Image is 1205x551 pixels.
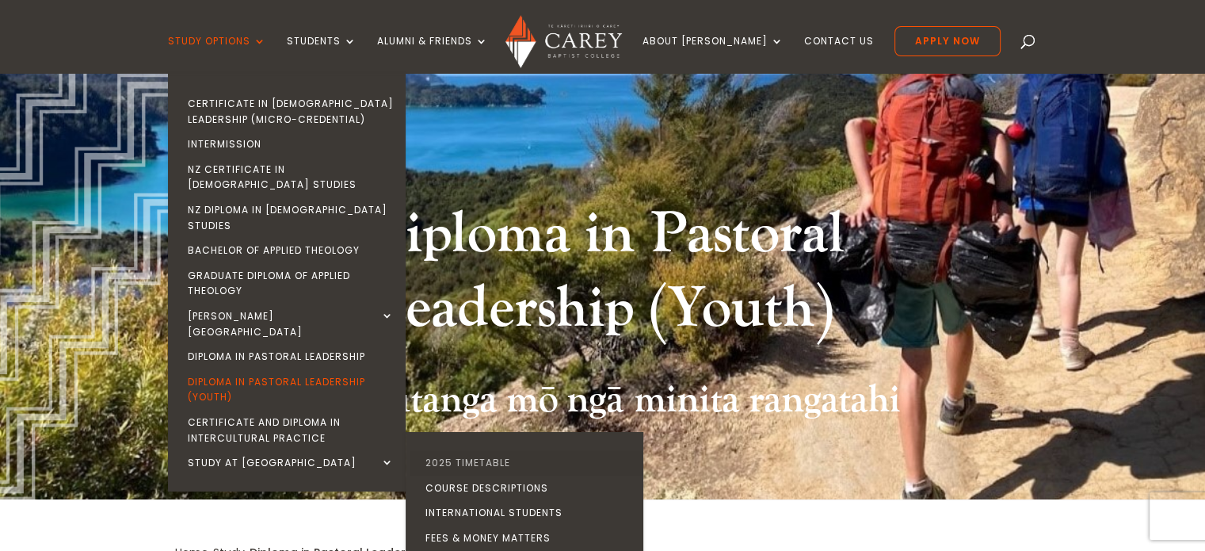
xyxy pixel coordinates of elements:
a: Diploma in Pastoral Leadership (Youth) [172,369,410,410]
a: Fees & Money Matters [410,526,647,551]
a: Bachelor of Applied Theology [172,238,410,263]
a: NZ Diploma in [DEMOGRAPHIC_DATA] Studies [172,197,410,238]
a: Course Descriptions [410,476,647,501]
a: [PERSON_NAME][GEOGRAPHIC_DATA] [172,304,410,344]
a: About [PERSON_NAME] [643,36,784,73]
img: Carey Baptist College [505,15,622,68]
a: Diploma in Pastoral Leadership [172,344,410,369]
a: 2025 Timetable [410,450,647,476]
a: Contact Us [804,36,874,73]
a: International Students [410,500,647,526]
a: Intermission [172,132,410,157]
a: Certificate in [DEMOGRAPHIC_DATA] Leadership (Micro-credential) [172,91,410,132]
a: Study at [GEOGRAPHIC_DATA] [172,450,410,476]
a: Certificate and Diploma in Intercultural Practice [172,410,410,450]
a: Study Options [168,36,266,73]
a: Students [287,36,357,73]
a: Alumni & Friends [377,36,488,73]
a: NZ Certificate in [DEMOGRAPHIC_DATA] Studies [172,157,410,197]
a: Graduate Diploma of Applied Theology [172,263,410,304]
h2: Hautūtanga mō ngā minita rangatahi [175,377,1031,431]
h1: Diploma in Pastoral Leadership (Youth) [306,197,900,354]
a: Apply Now [894,26,1001,56]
